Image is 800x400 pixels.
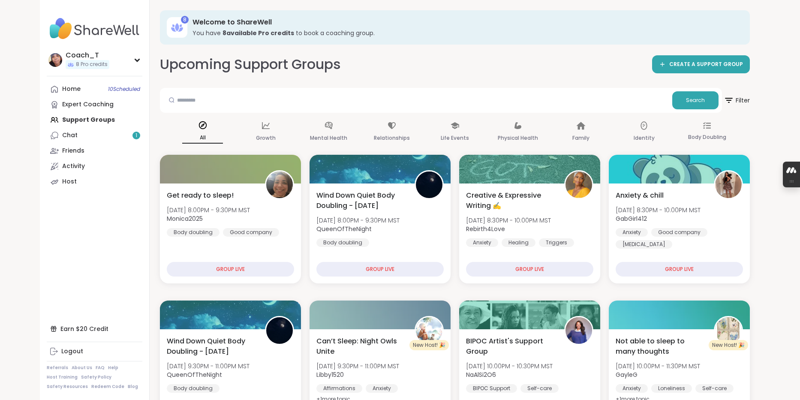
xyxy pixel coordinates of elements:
div: Healing [502,238,535,247]
span: Creative & Expressive Writing ✍️ [466,190,555,211]
div: Body doubling [167,384,220,393]
span: Search [686,96,705,104]
div: GROUP LIVE [167,262,294,277]
div: Good company [651,228,707,237]
b: QueenOfTheNight [167,370,222,379]
img: Libby1520 [416,317,442,344]
span: [DATE] 8:00PM - 9:30PM MST [316,216,400,225]
span: 10 Scheduled [108,86,140,93]
div: Coach_T [66,51,109,60]
div: [MEDICAL_DATA] [616,240,672,249]
div: Affirmations [316,384,362,393]
a: Referrals [47,365,68,371]
span: CREATE A SUPPORT GROUP [669,61,743,68]
span: [DATE] 9:30PM - 11:00PM MST [316,362,399,370]
div: Good company [223,228,279,237]
span: 8 Pro credits [76,61,108,68]
p: Growth [256,133,276,143]
span: [DATE] 8:30PM - 10:00PM MST [466,216,551,225]
div: Friends [62,147,84,155]
img: QueenOfTheNight [266,317,293,344]
img: QueenOfTheNight [416,171,442,198]
img: GabGirl412 [715,171,742,198]
a: Safety Resources [47,384,88,390]
div: Chat [62,131,78,140]
b: Monica2025 [167,214,203,223]
b: GayleG [616,370,638,379]
h3: You have to book a coaching group. [192,29,738,37]
div: Home [62,85,81,93]
div: BIPOC Support [466,384,517,393]
button: Search [672,91,719,109]
a: Host Training [47,374,78,380]
a: Blog [128,384,138,390]
a: Redeem Code [91,384,124,390]
span: [DATE] 8:30PM - 10:00PM MST [616,206,701,214]
span: Wind Down Quiet Body Doubling - [DATE] [167,336,256,357]
b: QueenOfTheNight [316,225,372,233]
div: Self-care [695,384,734,393]
div: GROUP LIVE [466,262,593,277]
div: Triggers [539,238,574,247]
span: 1 [135,132,137,139]
div: Self-care [520,384,559,393]
a: Chat1 [47,128,142,143]
img: Monica2025 [266,171,293,198]
div: New Host! 🎉 [709,340,748,350]
div: Activity [62,162,85,171]
a: FAQ [96,365,105,371]
p: Mental Health [310,133,347,143]
p: Physical Health [498,133,538,143]
div: Body doubling [167,228,220,237]
a: Home10Scheduled [47,81,142,97]
a: Safety Policy [81,374,111,380]
a: Help [108,365,118,371]
p: Body Doubling [688,132,726,142]
p: Identity [634,133,655,143]
b: GabGirl412 [616,214,647,223]
span: Anxiety & chill [616,190,664,201]
img: ShareWell Nav Logo [47,14,142,44]
p: Family [572,133,589,143]
a: Logout [47,344,142,359]
span: [DATE] 10:00PM - 11:30PM MST [616,362,700,370]
span: Can’t Sleep: Night Owls Unite [316,336,405,357]
span: Wind Down Quiet Body Doubling - [DATE] [316,190,405,211]
button: Filter [724,88,750,113]
img: Coach_T [48,53,62,67]
div: Expert Coaching [62,100,114,109]
div: Logout [61,347,83,356]
div: Anxiety [466,238,498,247]
a: Expert Coaching [47,97,142,112]
p: Relationships [374,133,410,143]
div: Host [62,177,77,186]
a: Friends [47,143,142,159]
h3: Welcome to ShareWell [192,18,738,27]
span: BIPOC Artist's Support Group [466,336,555,357]
div: Earn $20 Credit [47,321,142,337]
div: Anxiety [616,384,648,393]
div: GROUP LIVE [316,262,444,277]
div: Loneliness [651,384,692,393]
a: CREATE A SUPPORT GROUP [652,55,750,73]
span: Filter [724,90,750,111]
span: Get ready to sleep! [167,190,234,201]
img: NaAlSi2O6 [565,317,592,344]
div: Body doubling [316,238,369,247]
h2: Upcoming Support Groups [160,55,341,74]
div: Anxiety [616,228,648,237]
span: [DATE] 9:30PM - 11:00PM MST [167,362,250,370]
a: Activity [47,159,142,174]
p: Life Events [441,133,469,143]
span: [DATE] 10:00PM - 10:30PM MST [466,362,553,370]
div: New Host! 🎉 [409,340,449,350]
p: All [182,132,223,144]
a: Host [47,174,142,189]
b: Libby1520 [316,370,344,379]
div: Anxiety [366,384,398,393]
b: Rebirth4Love [466,225,505,233]
b: NaAlSi2O6 [466,370,496,379]
img: GayleG [715,317,742,344]
span: Not able to sleep to many thoughts [616,336,704,357]
div: 8 [181,16,189,24]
